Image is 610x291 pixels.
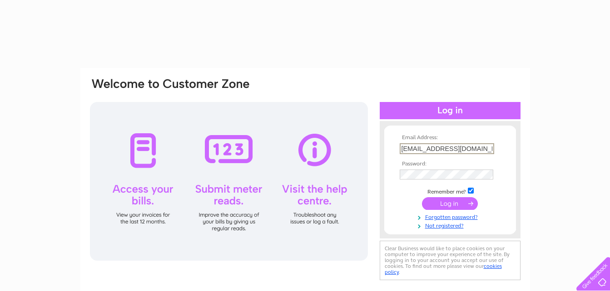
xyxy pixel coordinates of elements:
[385,263,502,275] a: cookies policy
[380,241,521,280] div: Clear Business would like to place cookies on your computer to improve your experience of the sit...
[400,221,503,229] a: Not registered?
[397,161,503,167] th: Password:
[400,212,503,221] a: Forgotten password?
[397,186,503,195] td: Remember me?
[397,135,503,141] th: Email Address:
[422,197,478,210] input: Submit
